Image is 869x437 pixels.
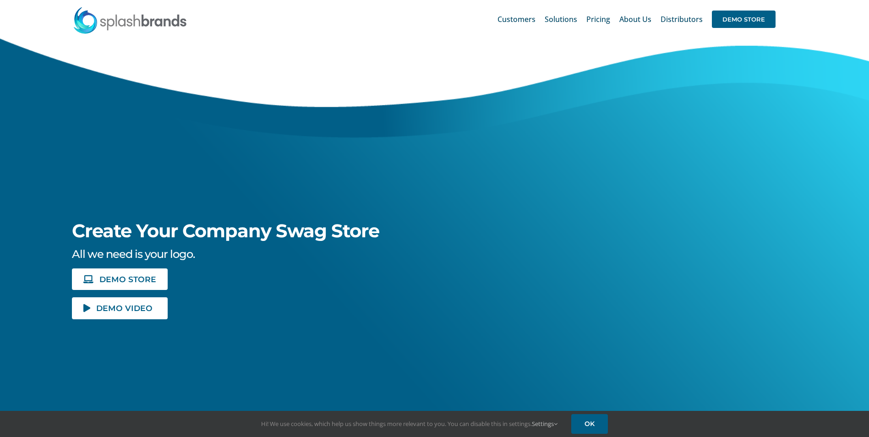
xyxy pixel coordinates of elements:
a: DEMO STORE [712,5,776,34]
span: Hi! We use cookies, which help us show things more relevant to you. You can disable this in setti... [261,420,557,428]
span: DEMO VIDEO [96,304,153,312]
span: DEMO STORE [712,11,776,28]
span: Create Your Company Swag Store [72,219,379,242]
a: DEMO STORE [72,268,167,290]
a: OK [571,414,608,434]
span: Pricing [586,16,610,23]
a: Pricing [586,5,610,34]
span: All we need is your logo. [72,247,195,261]
a: Settings [532,420,557,428]
a: Customers [497,5,536,34]
a: Distributors [661,5,703,34]
img: SplashBrands.com Logo [73,6,187,34]
span: Customers [497,16,536,23]
nav: Main Menu [497,5,776,34]
span: Solutions [545,16,577,23]
span: About Us [619,16,651,23]
span: DEMO STORE [99,275,156,283]
span: Distributors [661,16,703,23]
